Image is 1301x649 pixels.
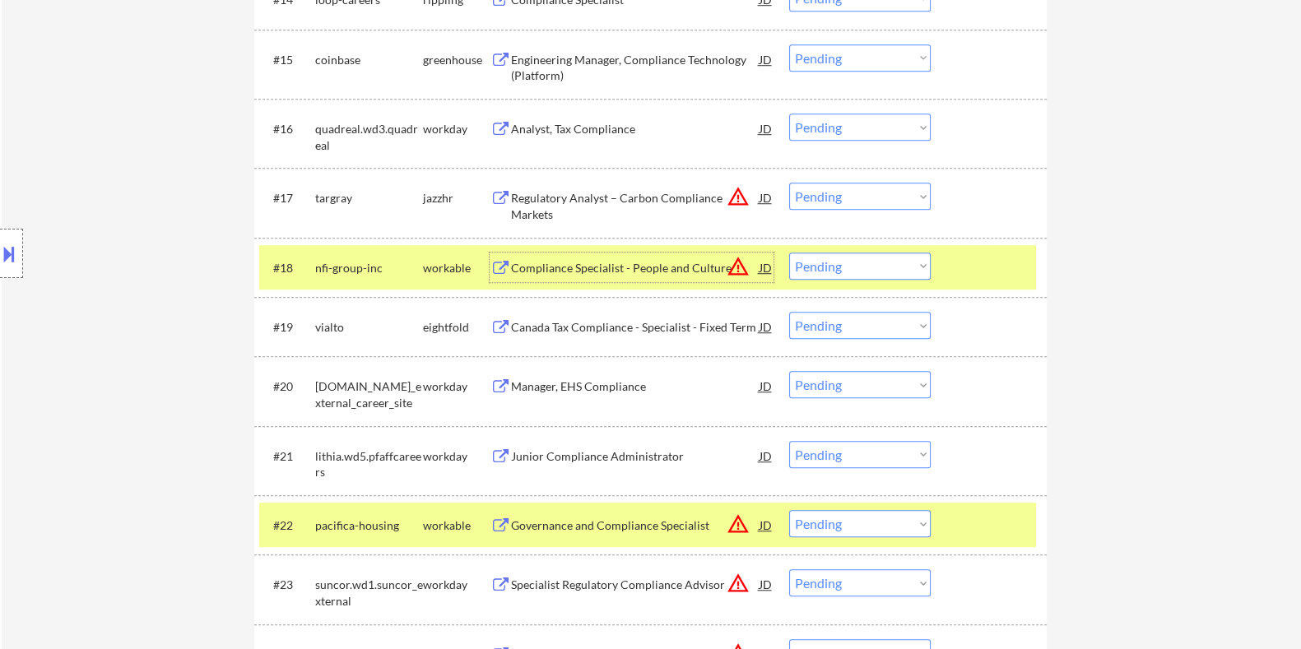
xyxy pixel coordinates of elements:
[422,260,490,276] div: workable
[422,517,490,534] div: workable
[510,260,759,276] div: Compliance Specialist - People and Culture
[510,577,759,593] div: Specialist Regulatory Compliance Advisor
[757,510,774,540] div: JD
[510,517,759,534] div: Governance and Compliance Specialist
[726,255,749,278] button: warning_amber
[422,378,490,395] div: workday
[422,577,490,593] div: workday
[757,253,774,282] div: JD
[510,319,759,336] div: Canada Tax Compliance - Specialist - Fixed Term
[422,121,490,137] div: workday
[510,121,759,137] div: Analyst, Tax Compliance
[314,319,422,336] div: vialto
[314,190,422,206] div: targray
[757,114,774,143] div: JD
[272,448,301,465] div: #21
[757,371,774,401] div: JD
[422,190,490,206] div: jazzhr
[314,378,422,410] div: [DOMAIN_NAME]_external_career_site
[510,448,759,465] div: Junior Compliance Administrator
[510,52,759,84] div: Engineering Manager, Compliance Technology (Platform)
[314,448,422,480] div: lithia.wd5.pfaffcareers
[510,378,759,395] div: Manager, EHS Compliance
[757,312,774,341] div: JD
[422,52,490,68] div: greenhouse
[314,260,422,276] div: nfi-group-inc
[757,183,774,212] div: JD
[726,185,749,208] button: warning_amber
[757,44,774,74] div: JD
[757,441,774,471] div: JD
[726,512,749,535] button: warning_amber
[314,52,422,68] div: coinbase
[422,448,490,465] div: workday
[272,517,301,534] div: #22
[510,190,759,222] div: Regulatory Analyst – Carbon Compliance Markets
[314,121,422,153] div: quadreal.wd3.quadreal
[757,569,774,599] div: JD
[314,517,422,534] div: pacifica-housing
[726,572,749,595] button: warning_amber
[422,319,490,336] div: eightfold
[314,577,422,609] div: suncor.wd1.suncor_external
[272,52,301,68] div: #15
[272,577,301,593] div: #23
